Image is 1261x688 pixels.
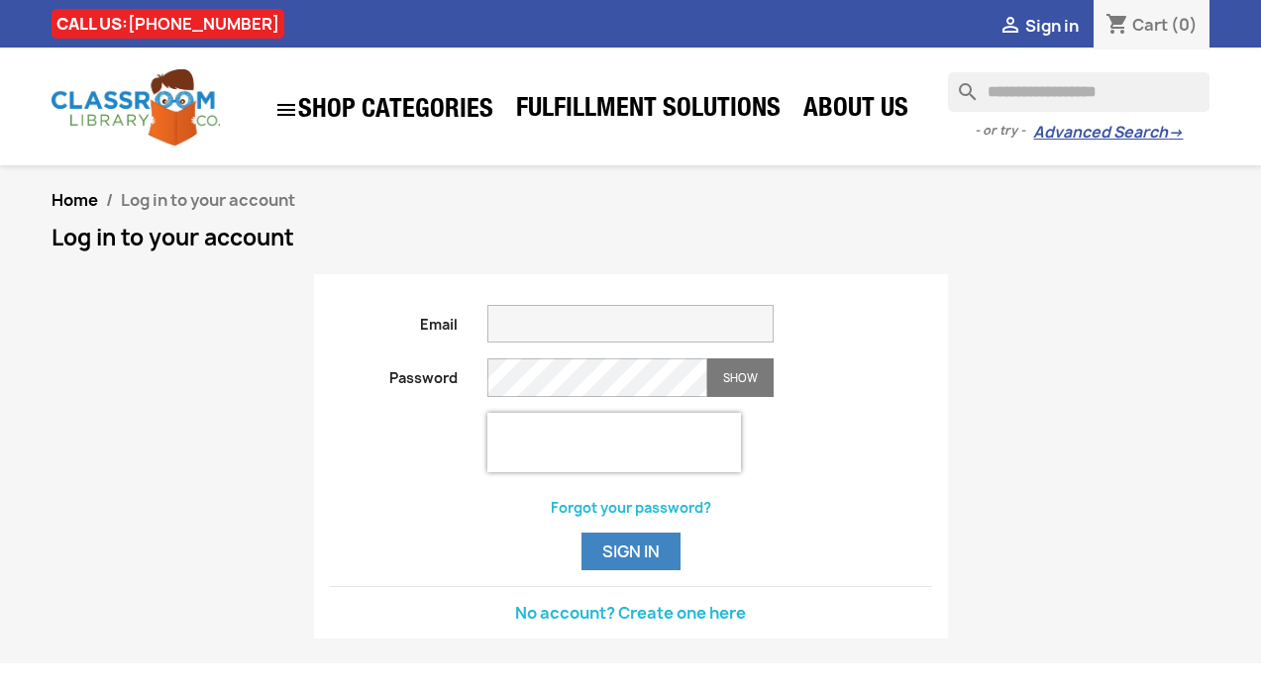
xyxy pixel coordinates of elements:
i:  [274,98,298,122]
button: Show [707,358,774,397]
i:  [998,15,1022,39]
label: Password [315,358,473,388]
button: Sign in [581,533,681,570]
a:  Sign in [998,15,1079,37]
a: Fulfillment Solutions [506,91,790,131]
span: (0) [1171,14,1198,36]
a: No account? Create one here [515,602,746,624]
input: Password input [487,358,707,397]
span: Cart [1132,14,1168,36]
a: Advanced Search→ [1033,123,1183,143]
a: SHOP CATEGORIES [264,88,503,132]
img: Classroom Library Company [52,69,220,146]
h1: Log in to your account [52,226,1210,249]
div: CALL US: [52,9,284,39]
span: Log in to your account [121,189,295,211]
span: - or try - [975,121,1033,141]
i: shopping_cart [1105,14,1129,38]
a: Home [52,189,98,211]
a: Forgot your password? [551,498,711,517]
span: → [1168,123,1183,143]
a: [PHONE_NUMBER] [128,13,279,35]
label: Email [315,305,473,335]
a: About Us [793,91,918,131]
iframe: reCAPTCHA [487,413,741,472]
i: search [948,72,972,96]
span: Sign in [1025,15,1079,37]
input: Search [948,72,1209,112]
